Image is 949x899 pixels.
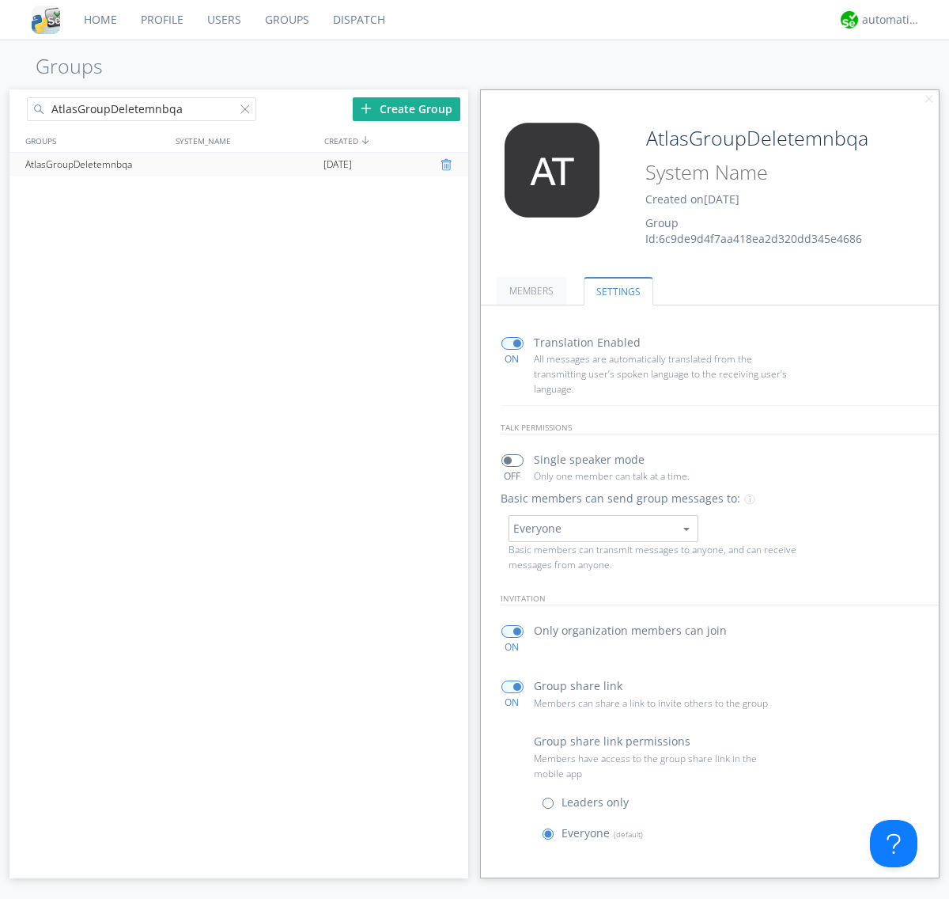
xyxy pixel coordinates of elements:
input: System Name [640,157,895,188]
p: invitation [501,592,940,605]
span: [DATE] [704,192,739,207]
a: SETTINGS [584,277,653,305]
div: OFF [494,469,530,483]
p: All messages are automatically translated from the transmitting user’s spoken language to the rec... [534,351,787,397]
p: Everyone [561,825,643,842]
iframe: Toggle Customer Support [870,820,917,867]
div: ON [494,696,530,709]
p: Leaders only [561,794,629,811]
div: GROUPS [21,129,168,152]
input: Group Name [640,123,895,154]
p: Group share link [534,677,622,695]
div: ON [494,640,530,654]
span: Created on [645,192,739,207]
span: (default) [610,829,643,840]
div: automation+atlas [862,12,921,28]
p: Basic members can transmit messages to anyone, and can receive messages from anyone. [509,542,804,572]
img: plus.svg [361,103,372,114]
div: SYSTEM_NAME [172,129,320,152]
a: AtlasGroupDeletemnbqa[DATE] [9,153,468,176]
p: Members have access to the group share link in the mobile app [534,751,787,781]
div: ON [494,352,530,366]
p: Translation Enabled [534,334,641,351]
img: cancel.svg [924,94,935,105]
img: 373638.png [493,123,611,218]
span: Group Id: 6c9de9d4f7aa418ea2d320dd345e4686 [645,215,862,246]
span: [DATE] [323,153,352,176]
div: AtlasGroupDeletemnbqa [21,153,169,176]
p: Members can share a link to invite others to the group [534,696,787,711]
p: talk permissions [501,421,940,434]
p: Single speaker mode [534,451,645,468]
div: CREATED [320,129,470,152]
p: Group share link permissions [534,733,690,750]
p: Basic members can send group messages to: [501,490,740,507]
button: Everyone [509,515,698,542]
div: Create Group [353,97,460,121]
img: cddb5a64eb264b2086981ab96f4c1ba7 [32,6,60,34]
p: Only organization members can join [534,622,727,639]
a: MEMBERS [497,277,566,305]
img: d2d01cd9b4174d08988066c6d424eccd [841,11,858,28]
input: Search groups [27,97,256,121]
p: Only one member can talk at a time. [534,468,787,484]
